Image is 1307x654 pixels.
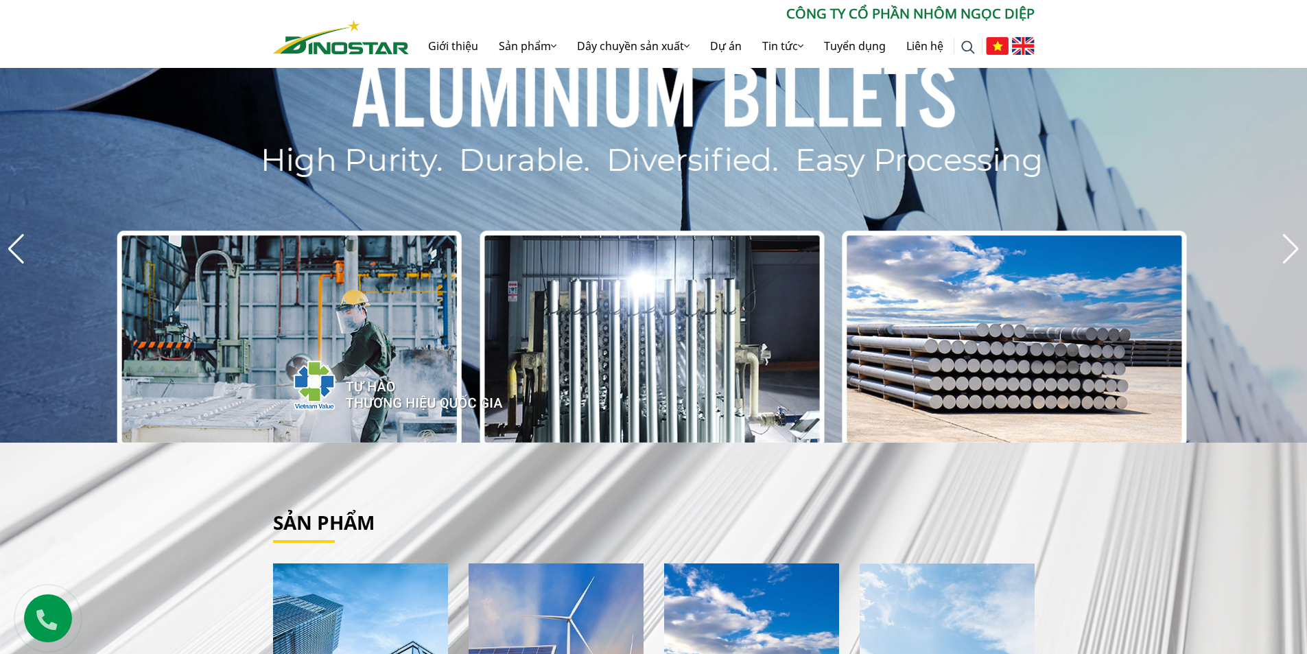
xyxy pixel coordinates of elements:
[1012,37,1035,55] img: English
[418,24,488,68] a: Giới thiệu
[752,24,814,68] a: Tin tức
[488,24,567,68] a: Sản phẩm
[896,24,954,68] a: Liên hệ
[252,336,505,429] img: thqg
[273,20,409,54] img: Nhôm Dinostar
[961,40,975,54] img: search
[986,37,1009,55] img: Tiếng Việt
[273,17,409,54] a: Nhôm Dinostar
[1282,234,1300,264] div: Next slide
[273,509,375,535] a: Sản phẩm
[700,24,752,68] a: Dự án
[814,24,896,68] a: Tuyển dụng
[567,24,700,68] a: Dây chuyền sản xuất
[7,234,25,264] div: Previous slide
[409,3,1035,24] p: CÔNG TY CỔ PHẦN NHÔM NGỌC DIỆP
